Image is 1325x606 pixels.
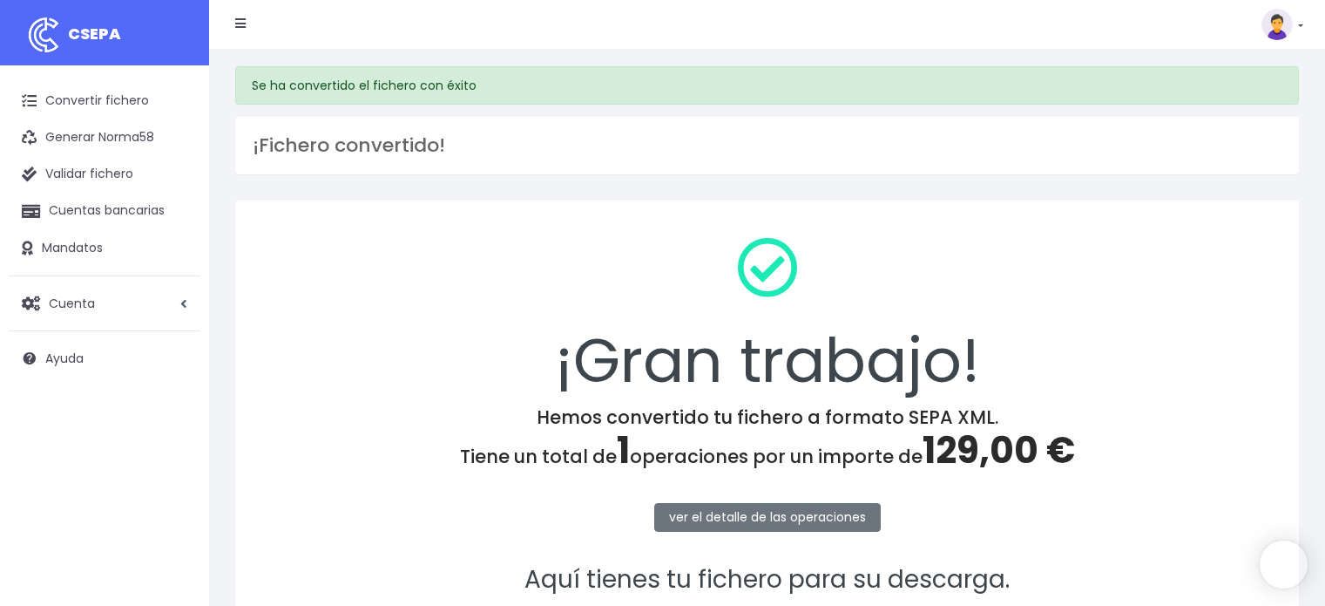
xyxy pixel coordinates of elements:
a: Generar Norma58 [9,119,200,156]
img: logo [22,13,65,57]
a: Mandatos [9,230,200,267]
a: ver el detalle de las operaciones [654,503,881,532]
a: Cuenta [9,285,200,322]
span: 1 [617,425,630,476]
a: Validar fichero [9,156,200,193]
span: Ayuda [45,350,84,367]
div: ¡Gran trabajo! [258,223,1276,406]
h4: Hemos convertido tu fichero a formato SEPA XML. Tiene un total de operaciones por un importe de [258,406,1276,473]
span: Cuenta [49,294,95,311]
div: Se ha convertido el fichero con éxito [235,66,1299,105]
h3: ¡Fichero convertido! [253,134,1281,157]
img: profile [1261,9,1293,40]
a: Ayuda [9,340,200,377]
span: CSEPA [68,23,121,44]
p: Aquí tienes tu fichero para su descarga. [258,561,1276,600]
a: Convertir fichero [9,83,200,119]
span: 129,00 € [923,425,1075,476]
a: Cuentas bancarias [9,193,200,229]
